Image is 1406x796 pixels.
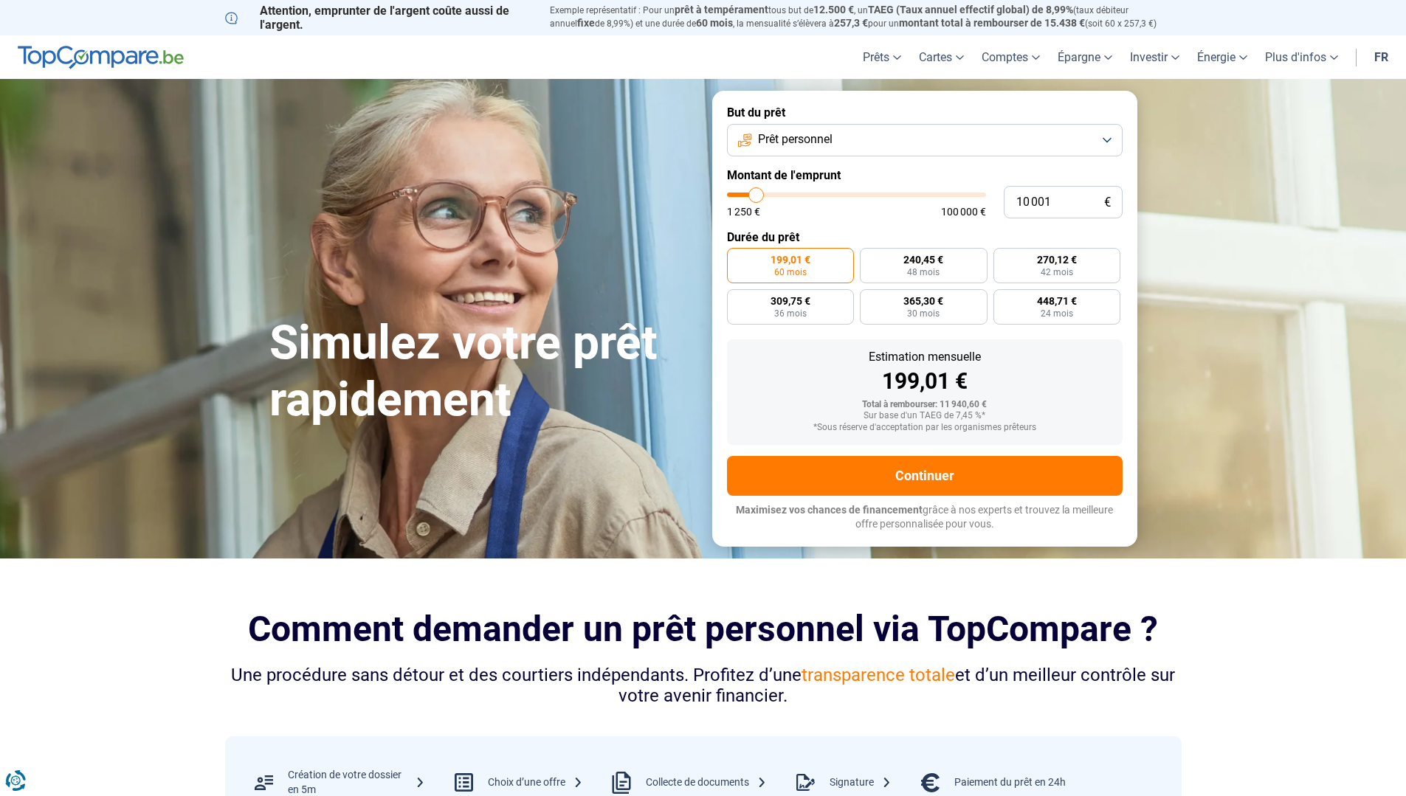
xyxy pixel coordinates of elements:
span: 12.500 € [813,4,854,15]
div: Paiement du prêt en 24h [954,775,1066,790]
div: 199,01 € [739,370,1111,392]
label: Montant de l'emprunt [727,168,1123,182]
a: Comptes [973,35,1049,79]
span: 48 mois [907,268,940,277]
span: 60 mois [774,268,807,277]
span: 448,71 € [1037,296,1077,306]
span: fixe [577,17,595,29]
h1: Simulez votre prêt rapidement [269,315,695,429]
span: Maximisez vos chances de financement [736,504,923,516]
label: But du prêt [727,105,1123,120]
div: Choix d’une offre [488,775,583,790]
span: 60 mois [696,17,733,29]
div: *Sous réserve d'acceptation par les organismes prêteurs [739,423,1111,433]
a: fr [1365,35,1397,79]
a: Investir [1121,35,1188,79]
img: TopCompare [18,46,184,69]
span: montant total à rembourser de 15.438 € [899,17,1085,29]
span: 100 000 € [941,207,986,217]
span: 199,01 € [771,255,810,265]
span: 257,3 € [834,17,868,29]
span: € [1104,196,1111,209]
span: 270,12 € [1037,255,1077,265]
button: Prêt personnel [727,124,1123,156]
span: 36 mois [774,309,807,318]
span: 1 250 € [727,207,760,217]
div: Collecte de documents [646,775,767,790]
span: 365,30 € [903,296,943,306]
h2: Comment demander un prêt personnel via TopCompare ? [225,609,1182,649]
span: Prêt personnel [758,131,833,148]
div: Estimation mensuelle [739,351,1111,363]
div: Total à rembourser: 11 940,60 € [739,400,1111,410]
p: Attention, emprunter de l'argent coûte aussi de l'argent. [225,4,532,32]
p: Exemple représentatif : Pour un tous but de , un (taux débiteur annuel de 8,99%) et une durée de ... [550,4,1182,30]
p: grâce à nos experts et trouvez la meilleure offre personnalisée pour vous. [727,503,1123,532]
a: Plus d'infos [1256,35,1347,79]
span: transparence totale [802,665,955,685]
a: Énergie [1188,35,1256,79]
div: Signature [830,775,892,790]
span: 309,75 € [771,296,810,306]
span: 30 mois [907,309,940,318]
label: Durée du prêt [727,230,1123,244]
a: Prêts [854,35,910,79]
a: Épargne [1049,35,1121,79]
span: 42 mois [1041,268,1073,277]
div: Sur base d'un TAEG de 7,45 %* [739,411,1111,421]
span: 240,45 € [903,255,943,265]
span: prêt à tempérament [675,4,768,15]
button: Continuer [727,456,1123,496]
span: TAEG (Taux annuel effectif global) de 8,99% [868,4,1073,15]
div: Une procédure sans détour et des courtiers indépendants. Profitez d’une et d’un meilleur contrôle... [225,665,1182,707]
span: 24 mois [1041,309,1073,318]
a: Cartes [910,35,973,79]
